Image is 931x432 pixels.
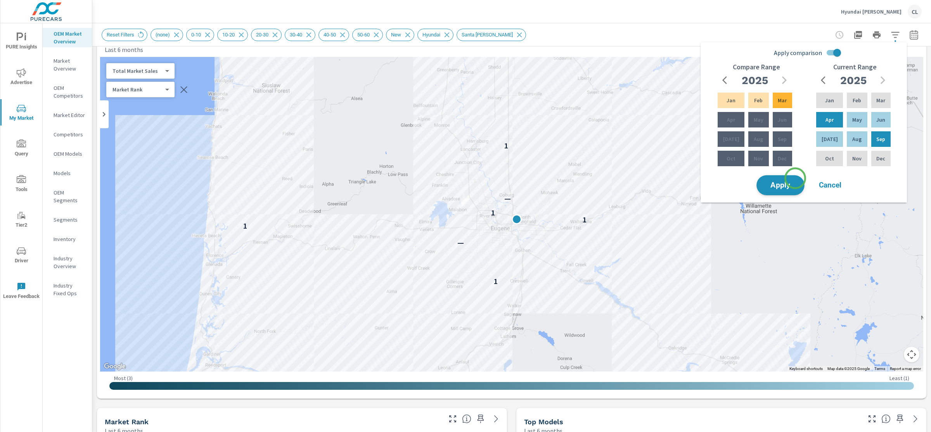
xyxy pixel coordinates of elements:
p: Sep [876,135,885,143]
div: Market Overview [43,55,92,74]
span: Save this to your personalized report [894,413,906,425]
div: Industry Fixed Ops [43,280,92,299]
p: Market Editor [54,111,86,119]
button: Select Date Range [906,27,922,43]
p: Feb [754,96,763,104]
span: 20-30 [251,32,273,38]
p: — [504,194,511,203]
span: 0-10 [187,32,206,38]
div: Industry Overview [43,253,92,272]
p: Mar [778,96,787,104]
h6: Current Range [833,63,877,71]
p: [DATE] [723,135,739,143]
a: See more details in report [909,413,922,425]
p: May [852,116,862,124]
div: 0-10 [186,29,214,41]
p: Competitors [54,131,86,138]
p: Mar [876,96,885,104]
button: Print Report [869,27,884,43]
a: See more details in report [490,413,502,425]
span: Tier2 [3,211,40,230]
span: (none) [151,32,175,38]
p: Segments [54,216,86,224]
div: CL [908,5,922,19]
button: Map camera controls [904,347,919,362]
div: Market Editor [43,109,92,121]
span: My Market [3,104,40,123]
p: Apr [727,116,735,124]
div: (none) [151,29,183,41]
h2: 2025 [742,74,768,87]
p: Sep [778,135,787,143]
a: Terms (opens in new tab) [874,367,885,371]
div: OEM Market Overview [43,28,92,47]
p: OEM Models [54,150,86,158]
span: Apply comparison [774,48,822,57]
p: Oct [825,155,834,162]
div: Total Market Sales [106,67,168,75]
p: Aug [754,135,763,143]
div: Hyundai [417,29,453,41]
div: 40-50 [318,29,349,41]
p: Most ( 3 ) [114,375,133,382]
p: 1 [745,371,749,380]
p: 1 [243,221,247,231]
span: 40-50 [319,32,341,38]
p: Nov [754,155,763,162]
h5: Market Rank [105,418,149,426]
div: OEM Models [43,148,92,160]
div: Reset Filters [102,29,147,41]
p: 1 [582,215,587,224]
div: 50-60 [352,29,383,41]
button: "Export Report to PDF" [850,27,866,43]
p: Industry Fixed Ops [54,282,86,297]
div: Inventory [43,233,92,245]
p: Jan [727,96,735,104]
p: Market Rank [112,86,162,93]
p: Dec [778,155,787,162]
p: Feb [853,96,861,104]
img: Google [102,361,128,372]
span: Santa [PERSON_NAME] [457,32,517,38]
span: Apply [765,182,796,189]
p: — [290,368,296,377]
p: [DATE] [822,135,838,143]
span: 50-60 [353,32,374,38]
p: Market Overview [54,57,86,72]
p: OEM Market Overview [54,30,86,45]
p: 1 [504,141,508,150]
span: 30-40 [285,32,307,38]
p: Jan [825,96,834,104]
p: Dec [876,155,885,162]
span: Reset Filters [102,32,139,38]
div: OEM Segments [43,187,92,206]
p: Last 6 months [105,45,143,54]
p: Hyundai [PERSON_NAME] [841,8,902,15]
p: 1 [491,208,495,217]
span: Advertise [3,68,40,87]
div: OEM Competitors [43,82,92,102]
span: Save this to your personalized report [474,413,487,425]
p: Models [54,169,86,177]
p: OEM Competitors [54,84,86,100]
h2: 2025 [840,74,867,87]
span: Leave Feedback [3,282,40,301]
button: Cancel [807,176,853,195]
div: 20-30 [251,29,282,41]
p: Total Market Sales [112,67,162,74]
button: Apply [756,175,805,195]
span: Query [3,139,40,158]
p: Oct [727,155,735,162]
p: Nov [852,155,862,162]
div: New [386,29,414,41]
span: New [386,32,406,38]
p: Jun [778,116,787,124]
button: Apply Filters [888,27,903,43]
p: May [754,116,763,124]
button: Keyboard shortcuts [789,366,823,372]
span: Driver [3,246,40,265]
h6: Compare Range [733,63,780,71]
span: Market Rank shows you how you rank, in terms of sales, to other dealerships in your market. “Mark... [462,414,471,423]
div: nav menu [0,23,42,308]
span: 10-20 [218,32,239,38]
